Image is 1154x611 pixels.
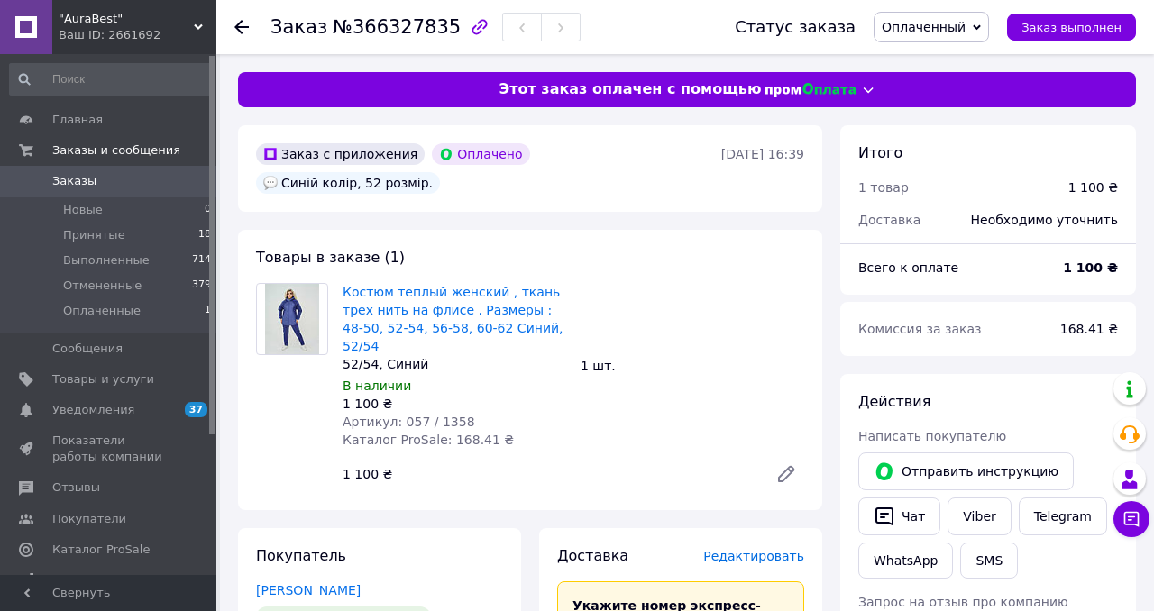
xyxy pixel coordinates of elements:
[1019,497,1107,535] a: Telegram
[52,173,96,189] span: Заказы
[343,285,563,353] a: Костюм теплый женский , ткань трех нить на флисе . Размеры : 48-50, 52-54, 56-58, 60-62 Синий, 52/54
[59,27,216,43] div: Ваш ID: 2661692
[333,16,461,38] span: №366327835
[948,497,1011,535] a: Viber
[335,461,761,487] div: 1 100 ₴
[735,18,856,36] div: Статус заказа
[432,143,529,165] div: Оплачено
[256,547,346,564] span: Покупатель
[234,18,249,36] div: Вернуться назад
[63,278,142,294] span: Отмененные
[343,355,566,373] div: 52/54, Синий
[52,433,167,465] span: Показатели работы компании
[256,172,440,194] div: Синій колір, 52 розмір.
[256,143,425,165] div: Заказ с приложения
[703,549,804,563] span: Редактировать
[263,176,278,190] img: :speech_balloon:
[52,112,103,128] span: Главная
[63,202,103,218] span: Новые
[192,252,211,269] span: 714
[52,341,123,357] span: Сообщения
[858,595,1068,609] span: Запрос на отзыв про компанию
[52,402,134,418] span: Уведомления
[858,497,940,535] button: Чат
[858,452,1074,490] button: Отправить инструкцию
[1063,260,1118,275] b: 1 100 ₴
[343,433,514,447] span: Каталог ProSale: 168.41 ₴
[858,322,982,336] span: Комиссия за заказ
[768,456,804,492] a: Редактировать
[573,353,811,378] div: 1 шт.
[1113,501,1149,537] button: Чат с покупателем
[721,147,804,161] time: [DATE] 16:39
[343,378,411,393] span: В наличии
[1021,21,1122,34] span: Заказ выполнен
[63,227,125,243] span: Принятые
[960,200,1129,240] div: Необходимо уточнить
[1068,178,1118,196] div: 1 100 ₴
[343,415,475,429] span: Артикул: 057 / 1358
[52,511,126,527] span: Покупатели
[9,63,213,96] input: Поиск
[52,572,119,588] span: Аналитика
[52,142,180,159] span: Заказы и сообщения
[858,393,930,410] span: Действия
[858,144,902,161] span: Итого
[1060,322,1118,336] span: 168.41 ₴
[858,429,1006,443] span: Написать покупателю
[256,249,405,266] span: Товары в заказе (1)
[198,227,211,243] span: 18
[185,402,207,417] span: 37
[858,260,958,275] span: Всего к оплате
[63,252,150,269] span: Выполненные
[557,547,628,564] span: Доставка
[343,395,566,413] div: 1 100 ₴
[858,543,953,579] a: WhatsApp
[52,542,150,558] span: Каталог ProSale
[265,284,318,354] img: Костюм теплый женский , ткань трех нить на флисе . Размеры : 48-50, 52-54, 56-58, 60-62 Синий, 52/54
[256,583,361,597] a: [PERSON_NAME]
[59,11,194,27] span: "AuraBest"
[205,303,211,319] span: 1
[205,202,211,218] span: 0
[270,16,327,38] span: Заказ
[192,278,211,294] span: 379
[882,20,966,34] span: Оплаченный
[960,543,1018,579] button: SMS
[499,79,761,100] span: Этот заказ оплачен с помощью
[63,303,141,319] span: Оплаченные
[1007,14,1136,41] button: Заказ выполнен
[52,371,154,388] span: Товары и услуги
[858,213,920,227] span: Доставка
[52,479,100,496] span: Отзывы
[858,180,909,195] span: 1 товар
